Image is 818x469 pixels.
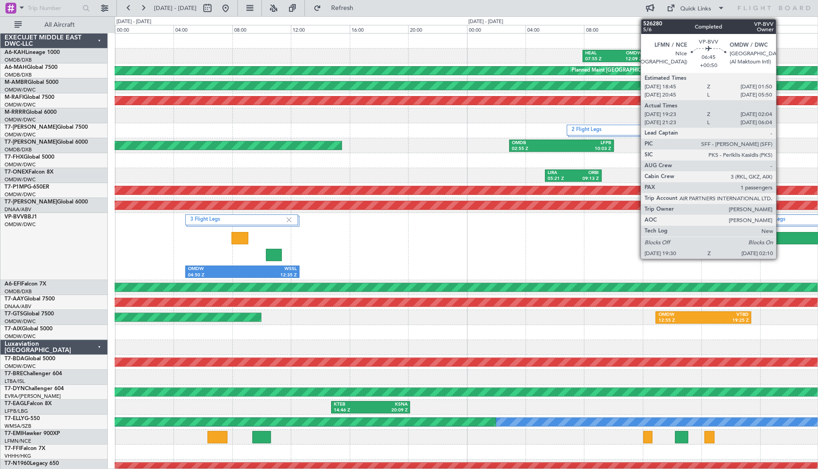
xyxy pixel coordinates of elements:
div: LFPB [562,140,611,146]
span: T7-BRE [5,371,23,377]
a: LFMN/NCE [5,438,31,445]
span: T7-[PERSON_NAME] [5,199,57,205]
a: OMDW/DWC [5,318,36,325]
span: T7-EMI [5,431,22,436]
div: OMDW [188,266,242,272]
a: T7-AAYGlobal 7500 [5,296,55,302]
a: T7-EAGLFalcon 8X [5,401,52,406]
a: VHHH/HKG [5,453,31,459]
div: 12:55 Z [658,318,703,324]
div: 00:00 [115,25,173,33]
a: OMDB/DXB [5,72,32,78]
div: 08:00 [584,25,642,33]
span: A6-KAH [5,50,25,55]
span: M-AMBR [5,80,28,85]
div: 19:30 Z [755,239,801,245]
button: All Aircraft [10,18,98,32]
div: 19:25 Z [703,318,748,324]
div: 04:50 Z [188,272,242,279]
div: 16:00 [350,25,408,33]
span: T7-EAGL [5,401,27,406]
a: OMDW/DWC [5,176,36,183]
div: 12:00 [291,25,349,33]
span: Refresh [323,5,361,11]
div: 12:35 Z [242,272,297,279]
a: OMDW/DWC [5,333,36,340]
div: 02:55 Z [512,146,562,152]
a: T7-P1MPG-650ER [5,184,49,190]
span: T7-N1960 [5,461,30,466]
div: OMDB [512,140,562,146]
a: T7-[PERSON_NAME]Global 6000 [5,140,88,145]
div: OMDW [658,312,703,318]
span: T7-ONEX [5,169,29,175]
div: OMDW [613,50,642,57]
a: T7-EMIHawker 900XP [5,431,60,436]
a: T7-[PERSON_NAME]Global 6000 [5,199,88,205]
div: 20:00 [408,25,467,33]
a: T7-BREChallenger 604 [5,371,62,377]
span: T7-P1MP [5,184,27,190]
span: T7-BDA [5,356,24,362]
div: 07:55 Z [585,56,614,63]
span: [DATE] - [DATE] [154,4,197,12]
a: T7-FHXGlobal 5000 [5,155,54,160]
a: M-AMBRGlobal 5000 [5,80,58,85]
div: 14:46 Z [334,407,371,414]
div: LFMN [755,232,801,239]
img: arrow-gray.svg [688,128,693,132]
a: OMDB/DXB [5,288,32,295]
span: T7-AAY [5,296,24,302]
div: KTEB [334,401,371,408]
div: 04:00 [525,25,584,33]
div: 08:00 [232,25,291,33]
div: VTBD [703,312,748,318]
label: 3 Flight Legs [190,216,284,224]
div: 05:21 Z [548,176,573,182]
a: T7-[PERSON_NAME]Global 7500 [5,125,88,130]
a: OMDB/DXB [5,146,32,153]
a: T7-FFIFalcon 7X [5,446,45,451]
div: Quick Links [680,5,711,14]
div: 09:13 Z [573,176,599,182]
a: OMDW/DWC [5,161,36,168]
span: A6-MAH [5,65,27,70]
div: 00:00 [467,25,525,33]
div: 12:09 Z [613,56,642,63]
span: T7-[PERSON_NAME] [5,125,57,130]
a: OMDW/DWC [5,116,36,123]
a: EVRA/[PERSON_NAME] [5,393,61,400]
input: Trip Number [28,1,80,15]
span: T7-GTS [5,311,23,317]
a: A6-EFIFalcon 7X [5,281,46,287]
a: VP-BVVBBJ1 [5,214,37,220]
label: 2 Flight Legs [572,126,688,134]
div: ORBI [573,170,599,176]
a: OMDW/DWC [5,363,36,370]
a: T7-ONEXFalcon 8X [5,169,53,175]
a: T7-DYNChallenger 604 [5,386,64,392]
div: KSNA [371,401,407,408]
div: 04:00 [173,25,232,33]
a: T7-N1960Legacy 650 [5,461,59,466]
a: DNAA/ABV [5,303,31,310]
span: T7-FFI [5,446,20,451]
div: [DATE] - [DATE] [116,18,151,26]
span: VP-BVV [5,214,24,220]
a: OMDW/DWC [5,191,36,198]
div: Planned Maint [GEOGRAPHIC_DATA] ([GEOGRAPHIC_DATA] Intl) [572,64,723,77]
div: LIRA [548,170,573,176]
button: Quick Links [662,1,729,15]
span: T7-ELLY [5,416,24,421]
a: OMDB/DXB [5,57,32,63]
a: A6-MAHGlobal 7500 [5,65,58,70]
span: A6-EFI [5,281,21,287]
span: T7-AIX [5,326,22,332]
div: 10:03 Z [562,146,611,152]
a: WMSA/SZB [5,423,31,430]
div: 12:00 [643,25,701,33]
a: A6-KAHLineage 1000 [5,50,60,55]
a: T7-AIXGlobal 5000 [5,326,53,332]
a: OMDW/DWC [5,131,36,138]
a: M-RRRRGlobal 6000 [5,110,57,115]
